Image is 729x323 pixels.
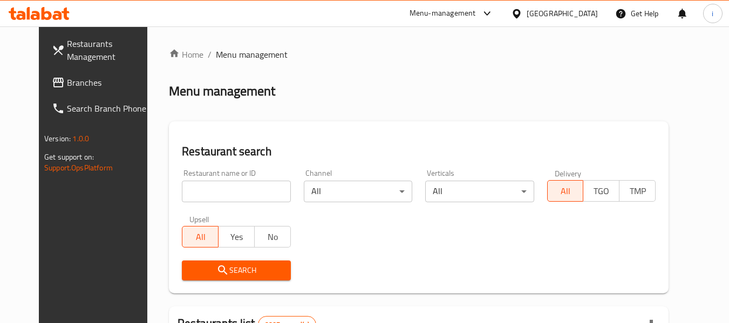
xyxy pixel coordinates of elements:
span: TMP [624,183,651,199]
span: Get support on: [44,150,94,164]
label: Delivery [555,169,582,177]
span: Search [190,264,282,277]
button: Yes [218,226,255,248]
li: / [208,48,212,61]
span: Version: [44,132,71,146]
button: No [254,226,291,248]
div: [GEOGRAPHIC_DATA] [527,8,598,19]
button: Search [182,260,290,280]
span: Search Branch Phone [67,102,152,115]
span: TGO [588,183,615,199]
span: Yes [223,229,250,245]
span: All [187,229,214,245]
button: TMP [619,180,656,202]
a: Support.OpsPlatform [44,161,113,175]
button: All [182,226,219,248]
button: All [547,180,584,202]
div: All [425,181,534,202]
span: Branches [67,76,152,89]
input: Search for restaurant name or ID.. [182,181,290,202]
a: Search Branch Phone [43,95,161,121]
a: Restaurants Management [43,31,161,70]
span: All [552,183,580,199]
a: Home [169,48,203,61]
span: 1.0.0 [72,132,89,146]
span: No [259,229,287,245]
div: All [304,181,412,202]
span: i [712,8,713,19]
nav: breadcrumb [169,48,669,61]
label: Upsell [189,215,209,223]
h2: Restaurant search [182,143,656,160]
span: Menu management [216,48,288,61]
div: Menu-management [410,7,476,20]
span: Restaurants Management [67,37,152,63]
a: Branches [43,70,161,95]
h2: Menu management [169,83,275,100]
button: TGO [583,180,619,202]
